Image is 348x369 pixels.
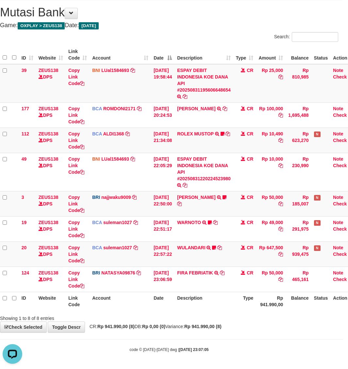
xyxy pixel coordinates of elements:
[92,131,102,136] span: BCA
[151,64,174,103] td: [DATE] 19:58:44
[151,45,174,64] th: Date: activate to sort column descending
[92,156,100,162] span: BNI
[333,195,343,200] a: Note
[92,220,102,225] span: BCA
[278,138,283,143] a: Copy Rp 10,490 to clipboard
[151,267,174,292] td: [DATE] 23:06:59
[90,292,151,310] th: Account
[333,106,343,111] a: Note
[286,45,311,64] th: Balance
[278,277,283,282] a: Copy Rp 50,000 to clipboard
[39,156,58,162] a: ZEUS138
[48,322,85,333] a: Toggle Descr
[278,74,283,79] a: Copy Rp 25,000 to clipboard
[247,270,253,275] span: CR
[125,131,130,136] a: Copy ALDI1368 to clipboard
[177,68,231,93] a: ESPAY DEBIT INDONESIA KOE DANA API #20250831195606648654
[36,292,66,310] th: Website
[36,45,66,64] th: Website: activate to sort column ascending
[177,245,205,250] a: WULANDARI
[256,128,286,153] td: Rp 10,490
[286,102,311,128] td: Rp 1,695,488
[22,270,29,275] span: 124
[101,270,135,275] a: NATASYA09876
[103,131,124,136] a: ALDI1368
[101,195,131,200] a: najjwaku9009
[174,292,233,310] th: Description
[177,156,231,181] a: ESPAY DEBIT INDONESIA KOE DANA API #20250831220224523980
[286,267,311,292] td: Rp 465,161
[278,163,283,168] a: Copy Rp 10,000 to clipboard
[333,226,347,232] a: Check
[22,156,27,162] span: 49
[256,153,286,191] td: Rp 10,000
[233,292,256,310] th: Type
[217,245,222,250] a: Copy WULANDARI to clipboard
[103,245,132,250] a: suleman1027
[39,195,58,200] a: ZEUS138
[92,106,102,111] span: BCA
[256,45,286,64] th: Amount: activate to sort column ascending
[22,131,29,136] span: 112
[286,153,311,191] td: Rp 230,990
[333,113,347,118] a: Check
[274,32,338,42] label: Search:
[68,131,84,149] a: Copy Link Code
[333,220,343,225] a: Note
[36,267,66,292] td: DPS
[19,45,36,64] th: ID: activate to sort column ascending
[39,68,58,73] a: ZEUS138
[314,220,321,226] span: Has Note
[103,220,132,225] a: suleman1027
[132,195,137,200] a: Copy najjwaku9009 to clipboard
[256,241,286,267] td: Rp 647,500
[247,156,253,162] span: CR
[137,106,141,111] a: Copy ROMDONI2171 to clipboard
[103,106,136,111] a: ROMDONI2171
[97,324,135,329] strong: Rp 941.990,00 (8)
[66,292,90,310] th: Link Code
[314,195,321,201] span: Has Note
[68,245,84,263] a: Copy Link Code
[101,156,129,162] a: LUal1584693
[177,270,213,275] a: FIRA FEBRIATIK
[333,74,347,79] a: Check
[68,68,84,86] a: Copy Link Code
[225,131,230,136] a: Copy ROLEX MUSTOP to clipboard
[278,201,283,206] a: Copy Rp 50,000 to clipboard
[36,64,66,103] td: DPS
[39,245,58,250] a: ZEUS138
[256,64,286,103] td: Rp 25,000
[39,106,58,111] a: ZEUS138
[286,191,311,216] td: Rp 185,007
[333,138,347,143] a: Check
[142,324,165,329] strong: Rp 0,00 (0)
[183,183,187,188] a: Copy ESPAY DEBIT INDONESIA KOE DANA API #20250831220224523980 to clipboard
[130,347,209,352] small: code © [DATE]-[DATE] dwg |
[183,94,187,99] a: Copy ESPAY DEBIT INDONESIA KOE DANA API #20250831195606648654 to clipboard
[256,102,286,128] td: Rp 100,000
[184,324,222,329] strong: Rp 941.990,00 (8)
[333,68,343,73] a: Note
[22,245,27,250] span: 20
[256,267,286,292] td: Rp 50,000
[3,3,22,22] button: Open LiveChat chat widget
[220,270,224,275] a: Copy FIRA FEBRIATIK to clipboard
[36,191,66,216] td: DPS
[92,245,102,250] span: BCA
[22,106,29,111] span: 177
[333,201,347,206] a: Check
[90,45,151,64] th: Account: activate to sort column ascending
[22,195,24,200] span: 3
[177,201,182,206] a: Copy ADIL KUDRATULL to clipboard
[133,245,138,250] a: Copy suleman1027 to clipboard
[311,292,331,310] th: Status
[92,270,100,275] span: BRI
[333,252,347,257] a: Check
[136,270,141,275] a: Copy NATASYA09876 to clipboard
[179,347,208,352] strong: [DATE] 23:07:05
[314,132,321,137] span: Has Note
[247,131,253,136] span: CR
[79,22,99,29] span: [DATE]
[333,131,343,136] a: Note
